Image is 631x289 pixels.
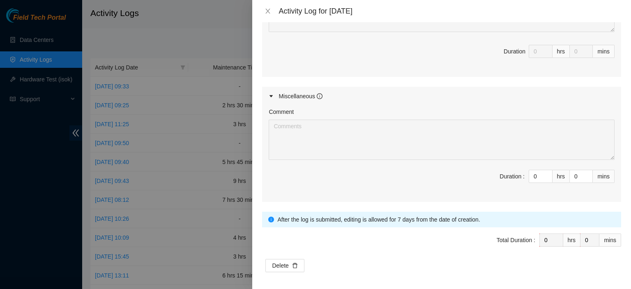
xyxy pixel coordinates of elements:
span: info-circle [268,217,274,222]
label: Comment [269,107,294,116]
span: info-circle [317,93,322,99]
div: hrs [553,45,570,58]
div: Miscellaneous [279,92,322,101]
span: delete [292,263,298,269]
span: Delete [272,261,288,270]
div: Duration : [500,172,525,181]
div: mins [599,234,621,247]
div: hrs [553,170,570,183]
span: close [265,8,271,14]
div: mins [593,170,615,183]
button: Deletedelete [265,259,304,272]
div: hrs [563,234,580,247]
div: Total Duration : [497,236,535,245]
div: After the log is submitted, editing is allowed for 7 days from the date of creation. [277,215,615,224]
textarea: Comment [269,120,615,160]
span: caret-right [269,94,274,99]
div: Duration [504,47,525,56]
button: Close [262,7,274,15]
div: mins [593,45,615,58]
div: Miscellaneous info-circle [262,87,621,106]
div: Activity Log for [DATE] [279,7,621,16]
